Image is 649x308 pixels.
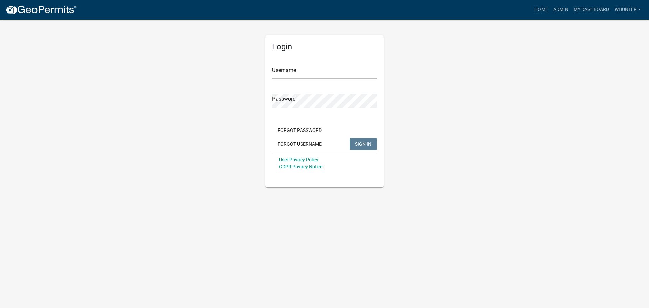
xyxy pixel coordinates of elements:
[272,124,327,136] button: Forgot Password
[532,3,551,16] a: Home
[571,3,612,16] a: My Dashboard
[279,164,322,169] a: GDPR Privacy Notice
[279,157,318,162] a: User Privacy Policy
[551,3,571,16] a: Admin
[355,141,371,146] span: SIGN IN
[272,42,377,52] h5: Login
[272,138,327,150] button: Forgot Username
[350,138,377,150] button: SIGN IN
[612,3,644,16] a: whunter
